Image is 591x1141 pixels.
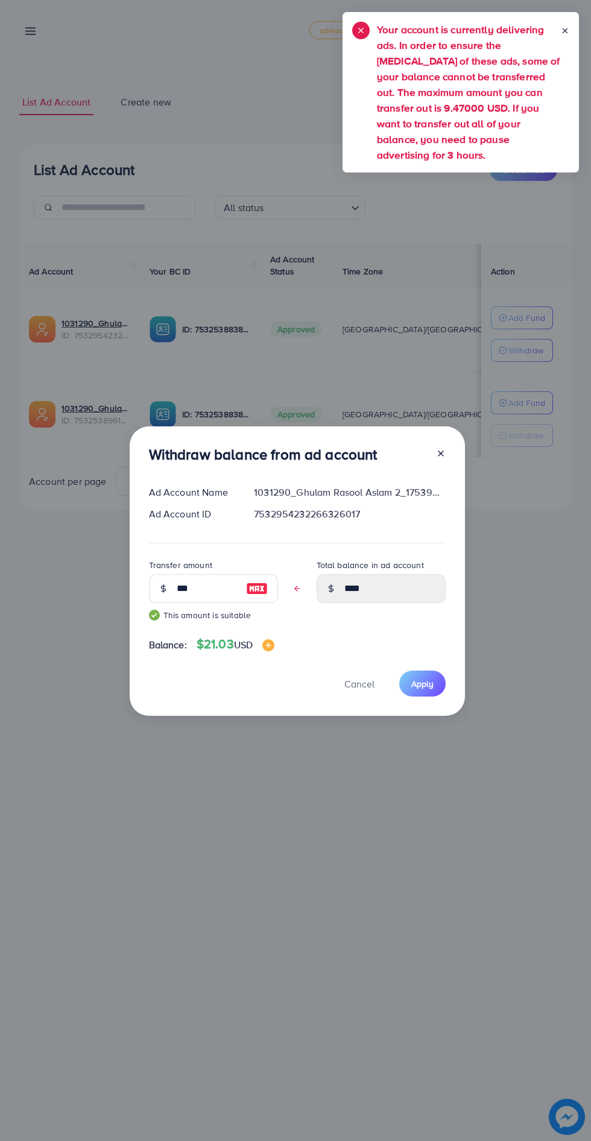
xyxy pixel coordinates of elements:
[377,22,561,163] h5: Your account is currently delivering ads. In order to ensure the [MEDICAL_DATA] of these ads, som...
[244,507,455,521] div: 7532954232266326017
[317,559,424,571] label: Total balance in ad account
[149,638,187,652] span: Balance:
[399,671,446,697] button: Apply
[329,671,390,697] button: Cancel
[149,609,278,621] small: This amount is suitable
[411,678,434,690] span: Apply
[149,446,378,463] h3: Withdraw balance from ad account
[262,639,274,651] img: image
[344,677,375,691] span: Cancel
[197,637,274,652] h4: $21.03
[246,581,268,596] img: image
[139,485,245,499] div: Ad Account Name
[139,507,245,521] div: Ad Account ID
[244,485,455,499] div: 1031290_Ghulam Rasool Aslam 2_1753902599199
[234,638,253,651] span: USD
[149,610,160,621] img: guide
[149,559,212,571] label: Transfer amount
